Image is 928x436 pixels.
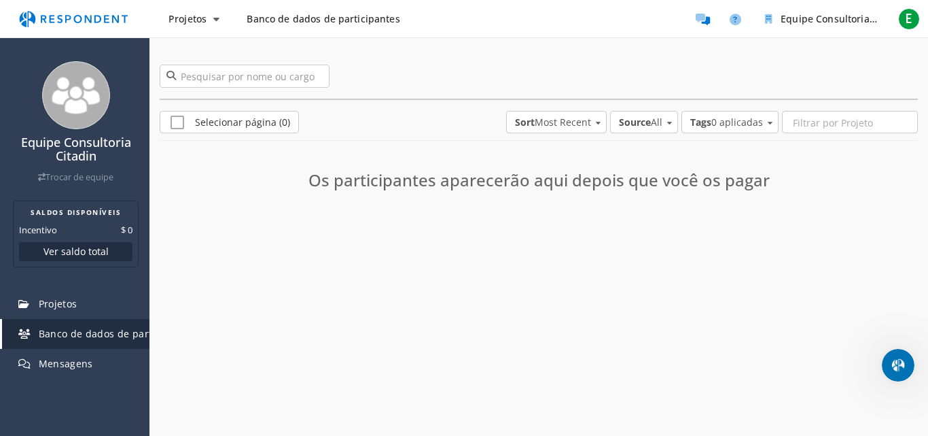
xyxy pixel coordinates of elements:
[213,303,240,314] font: Ajuda
[109,303,162,314] font: Mensagens
[145,22,173,49] img: Imagem de perfil de Jason
[882,349,914,382] iframe: Chat ao vivo do Intercom
[179,27,190,44] font: M
[160,65,329,88] input: Pesquisar por nome ou cargo
[28,256,107,267] font: Procurar ajuda
[11,6,136,32] img: respondent-logo.png
[506,111,607,133] md-select: Classificar: Mais recentes
[206,27,215,44] font: R
[689,5,716,33] a: Participantes da mensagem
[308,169,770,191] font: Os participantes aparecerão aqui depois que você os pagar
[781,12,906,25] font: Equipe Consultoria Citadin
[13,201,139,267] section: Resumo do saldo
[619,116,662,129] span: All
[160,111,299,133] a: Selecionar página (0)
[46,171,113,183] font: Trocar de equipe
[28,196,131,207] font: Faça uma pergunta
[906,10,912,28] font: E
[515,116,591,129] span: Most Recent
[38,171,113,183] a: Trocar de equipe
[247,12,399,25] font: Banco de dados de participantes
[21,134,131,164] font: Equipe Consultoria Citadin
[37,303,54,314] font: Lar
[19,224,57,236] font: Incentivo
[121,224,132,236] font: $ 0
[783,112,917,135] input: Filtrar por Projeto
[895,7,923,31] button: E
[39,327,196,340] font: Banco de dados de participantes
[197,22,224,49] div: Imagem de perfil de Rachel
[14,183,258,235] div: Faça uma perguntaO agente de IA e a equipe podem ajudar
[90,270,181,324] button: Mensagens
[181,270,272,324] button: Ajuda
[619,116,651,129] strong: Source
[20,248,252,275] button: Procurar ajuda
[610,111,678,133] md-select: Fonte: Todos
[236,7,410,31] a: Banco de dados de participantes
[39,357,93,370] font: Mensagens
[31,207,121,217] font: SALDOS DISPONÍVEIS
[42,61,110,129] img: team_avatar_256.png
[158,7,230,31] button: Projetos
[515,116,535,129] strong: Sort
[754,7,890,31] button: Equipe Consultoria Citadin
[681,111,779,133] md-select: Etiquetas
[28,210,221,221] font: O agente de IA e a equipe podem ajudar
[39,297,77,310] font: Projetos
[43,245,109,258] font: Ver saldo total
[168,12,207,25] font: Projetos
[27,28,118,46] img: logotipo
[19,242,132,261] button: Ver saldo total
[171,22,198,49] div: Imagem de perfil para Melissa
[27,120,191,165] font: Como podemos ajudar?
[721,5,749,33] a: Ajuda e suporte
[27,97,93,119] font: Olá 👋
[195,116,290,129] font: Selecionar página (0)
[234,22,258,46] div: Fechar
